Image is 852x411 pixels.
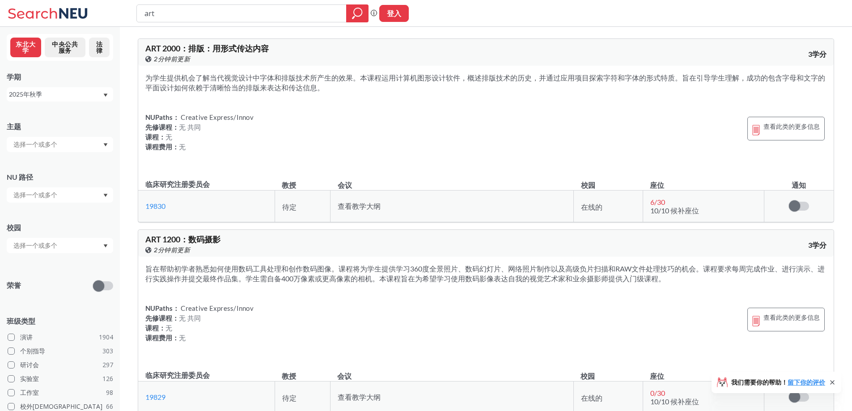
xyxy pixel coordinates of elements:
[20,333,33,341] font: 演讲
[154,55,190,63] font: 2分钟前更新
[165,324,172,332] font: 无
[145,234,161,244] font: ART
[103,143,108,147] svg: 下拉箭头
[7,281,21,289] font: 荣誉
[763,123,820,130] font: 查看此类的更多信息
[379,5,409,22] button: 登入
[20,374,39,383] font: 实验室
[145,73,825,92] font: 为学生提供机会了解当代视觉设计中字体和排版技术所产生的效果。本课程运用计算机图形设计软件，概述排版技术的历史，并通过应用项目探索字符和字体的形式特质。旨在引导学生理解，成功的包含字母和文字的平面...
[20,347,45,355] font: 个别指导
[654,389,657,397] font: /
[337,372,352,380] font: 会议
[9,90,42,98] font: 2025年秋季
[7,72,21,81] font: 学期
[650,397,699,406] font: 10/10 候补座位
[106,402,113,411] font: 66
[179,123,201,131] font: 无 共同
[731,378,788,386] font: 我们需要你的帮助！
[145,143,179,151] font: 课程费用：
[52,40,78,54] font: 中央公共服务
[96,40,103,54] font: 法律
[145,314,179,322] font: 先修课程：
[7,187,113,203] div: 下拉箭头
[144,6,340,21] input: 班级、教授、课程号、“短语”
[9,89,102,99] div: 2025年秋季
[45,38,85,57] button: 中央公共服务
[103,93,108,97] svg: 下拉箭头
[338,202,381,210] font: 查看教学大纲
[145,334,179,342] font: 课程费用：
[188,234,220,244] font: 数码摄影
[7,223,21,232] font: 校园
[338,181,352,189] font: 会议
[387,9,401,17] font: 登入
[7,173,33,181] font: NU 路径
[154,246,190,254] font: 2分钟前更新
[657,198,665,206] font: 30
[145,304,179,312] font: NUPaths：
[162,43,180,53] font: 2000
[581,203,602,211] font: 在线的
[145,264,825,283] font: 旨在帮助初学者熟悉如何使用数码工具处理和创作数码图像。课程将为学生提供学习360度全景照片、数码幻灯片、网络照片制作以及高级负片扫描和RAW文件处理技巧的机会。课程要求每周完成作业、进行演示、进...
[102,347,113,355] font: 303
[282,203,297,211] font: 待定
[89,38,110,57] button: 法律
[581,181,595,189] font: 校园
[106,388,113,397] font: 98
[180,43,188,53] font: ：
[788,378,825,386] a: 留下你的评价
[7,137,113,152] div: 下拉箭头
[581,394,602,402] font: 在线的
[346,4,369,22] div: 放大镜
[7,87,113,102] div: 2025年秋季下拉箭头
[650,389,654,397] font: 0
[181,113,254,121] font: Creative Express/Innov
[9,139,84,150] input: 选择一个或多个
[282,394,297,402] font: 待定
[145,202,165,210] a: 19830
[99,333,113,341] font: 1904
[657,389,665,397] font: 30
[9,190,84,200] input: 选择一个或多个
[650,372,664,380] font: 座位
[103,194,108,197] svg: 下拉箭头
[180,234,188,244] font: ：
[145,133,165,141] font: 课程：
[179,334,186,342] font: 无
[145,43,161,53] font: ART
[145,123,179,131] font: 先修课程：
[145,180,210,188] font: 临床研究注册委员会
[145,324,165,332] font: 课程：
[145,113,179,121] font: NUPaths：
[145,371,210,379] font: 临床研究注册委员会
[162,234,180,244] font: 1200
[188,43,269,53] font: 排版：用形式传达内容
[10,38,41,57] button: 东北大学
[282,181,296,189] font: 教授
[650,206,699,215] font: 10/10 候补座位
[181,304,254,312] font: Creative Express/Innov
[145,393,165,401] a: 19829
[20,360,39,369] font: 研讨会
[650,181,664,189] font: 座位
[179,314,201,322] font: 无 共同
[352,7,363,20] svg: 放大镜
[102,374,113,383] font: 126
[650,198,654,206] font: 6
[103,244,108,248] svg: 下拉箭头
[16,40,35,54] font: 东北大学
[763,314,820,321] font: 查看此类的更多信息
[179,143,186,151] font: 无
[7,317,35,325] font: 班级类型
[7,122,21,131] font: 主题
[9,240,84,251] input: 选择一个或多个
[581,372,595,380] font: 校园
[792,181,806,189] font: 通知
[165,133,172,141] font: 无
[654,198,657,206] font: /
[808,50,827,58] font: 3学分
[282,372,296,380] font: 教授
